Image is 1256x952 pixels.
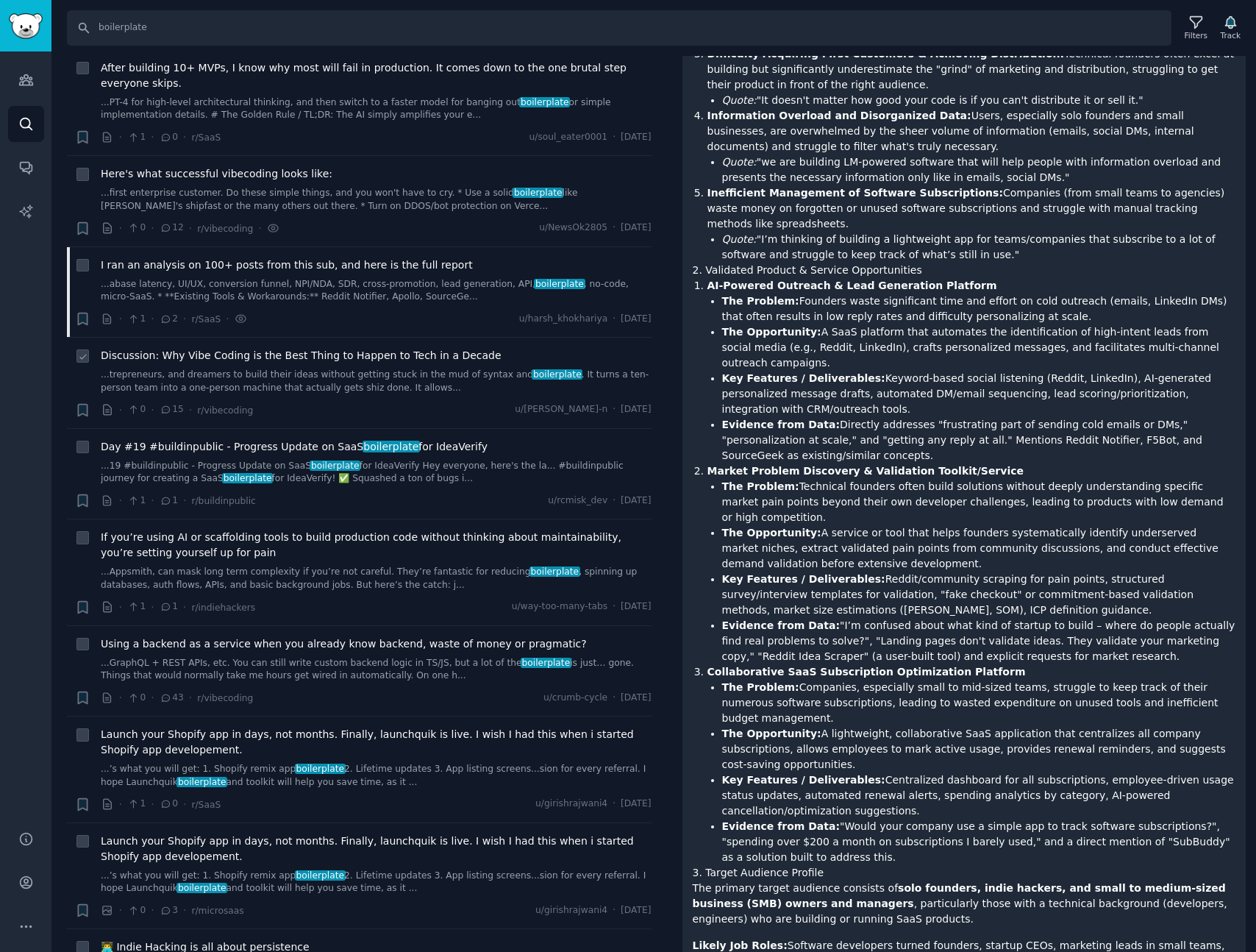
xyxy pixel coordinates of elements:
span: boilerplate [532,369,582,380]
span: [DATE] [621,494,651,508]
li: A SaaS platform that automates the identification of high-intent leads from social media (e.g., R... [722,324,1236,371]
strong: The Problem: [722,480,799,492]
span: Day #19 #buildinpublic - Progress Update on SaaS for IdeaVerify [101,439,488,455]
span: 1 [127,600,146,614]
div: Track [1221,30,1241,40]
span: 0 [127,221,146,235]
span: · [613,221,615,235]
span: r/SaaS [191,314,221,324]
span: [DATE] [621,798,651,811]
strong: Evidence from Data: [722,820,841,832]
strong: Inefficient Management of Software Subscriptions: [707,187,1004,199]
span: r/vibecoding [197,405,253,416]
span: · [119,903,122,918]
span: · [183,903,186,918]
span: · [151,129,154,145]
span: · [151,311,154,327]
strong: The Opportunity: [722,728,821,739]
strong: Key Features / Deliverables: [722,372,885,384]
span: · [151,221,154,236]
li: Directly addresses "frustrating part of sending cold emails or DMs," "personalization at scale," ... [722,417,1236,463]
span: · [613,904,615,917]
span: boilerplate [519,97,570,107]
span: boilerplate [363,441,421,452]
span: u/crumb-cycle [543,692,607,705]
span: · [189,221,192,236]
span: · [183,493,186,508]
span: boilerplate [310,461,360,471]
li: "I’m thinking of building a lightweight app for teams/companies that subscribe to a lot of softwa... [722,232,1236,263]
button: Track [1216,13,1246,43]
span: boilerplate [521,658,571,668]
span: boilerplate [513,188,563,198]
li: Technical founders often excel at building but significantly underestimate the "grind" of marketi... [707,46,1236,108]
span: · [613,692,615,705]
strong: Likely Job Roles: [693,939,788,951]
span: boilerplate [295,764,346,774]
span: u/NewsOk2805 [539,221,607,235]
span: u/girishrajwani4 [535,798,607,811]
span: 12 [160,221,184,235]
span: [DATE] [621,221,651,235]
span: u/[PERSON_NAME]-n [515,403,607,416]
span: 1 [127,131,146,144]
span: r/SaaS [191,800,221,810]
span: 3 [160,904,178,917]
span: · [613,600,615,614]
span: 15 [160,403,184,416]
a: ...’s what you will get: 1. Shopify remix appboilerplate2. Lifetime updates 3. App listing screen... [101,870,652,895]
span: boilerplate [222,473,273,483]
strong: Evidence from Data: [722,419,841,430]
img: GummySearch logo [9,13,43,39]
span: 43 [160,692,184,705]
strong: The Opportunity: [722,326,821,338]
span: · [151,797,154,812]
span: · [151,402,154,418]
span: · [613,313,615,326]
a: ...PT-4 for high-level architectural thinking, and then switch to a faster model for banging outb... [101,96,652,122]
span: I ran an analysis on 100+ posts from this sub, and here is the full report [101,257,473,273]
span: [DATE] [621,313,651,326]
span: · [119,690,122,706]
span: r/vibecoding [197,693,253,703]
a: Discussion: Why Vibe Coding is the Best Thing to Happen to Tech in a Decade [101,348,502,363]
span: 0 [127,904,146,917]
span: 1 [160,600,178,614]
a: Day #19 #buildinpublic - Progress Update on SaaSboilerplatefor IdeaVerify [101,439,488,455]
a: Launch your Shopify app in days, not months. Finally, launchquik is live. I wish I had this when ... [101,727,652,758]
span: · [226,311,229,327]
a: If you’re using AI or scaffolding tools to build production code without thinking about maintaina... [101,530,652,561]
span: 2 [160,313,178,326]
span: · [183,600,186,615]
li: A lightweight, collaborative SaaS application that centralizes all company subscriptions, allows ... [722,726,1236,772]
span: 0 [160,131,178,144]
span: [DATE] [621,131,651,144]
span: · [119,600,122,615]
span: · [613,131,615,144]
span: · [151,600,154,615]
li: "It doesn't matter how good your code is if you can't distribute it or sell it." [722,93,1236,108]
a: ...abase latency, UI/UX, conversion funnel, NPI/NDA, SDR, cross-promotion, lead generation, API,b... [101,278,652,304]
span: boilerplate [529,566,580,577]
a: Using a backend as a service when you already know backend, waste of money or pragmatic? [101,636,587,652]
li: Keyword-based social listening (Reddit, LinkedIn), AI-generated personalized message drafts, auto... [722,371,1236,417]
h3: 2. Validated Product & Service Opportunities [693,263,1236,278]
span: u/rcmisk_dev [548,494,607,508]
a: ...GraphQL + REST APIs, etc. You can still write custom backend logic in TS/JS, but a lot of theb... [101,657,652,683]
span: · [119,493,122,508]
li: Founders waste significant time and effort on cold outreach (emails, LinkedIn DMs) that often res... [722,294,1236,324]
span: boilerplate [176,883,227,893]
a: Here's what successful vibecoding looks like: [101,166,332,182]
span: · [613,494,615,508]
a: Launch your Shopify app in days, not months. Finally, launchquik is live. I wish I had this when ... [101,834,652,864]
span: After building 10+ MVPs, I know why most will fail in production. It comes down to the one brutal... [101,60,652,91]
a: ...’s what you will get: 1. Shopify remix appboilerplate2. Lifetime updates 3. App listing screen... [101,763,652,789]
em: Quote: [722,233,757,245]
a: ...19 #buildinpublic - Progress Update on SaaSboilerplatefor IdeaVerify Hey everyone, here's the ... [101,460,652,486]
strong: Information Overload and Disorganized Data: [707,110,971,121]
span: · [183,129,186,145]
span: · [189,690,192,706]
